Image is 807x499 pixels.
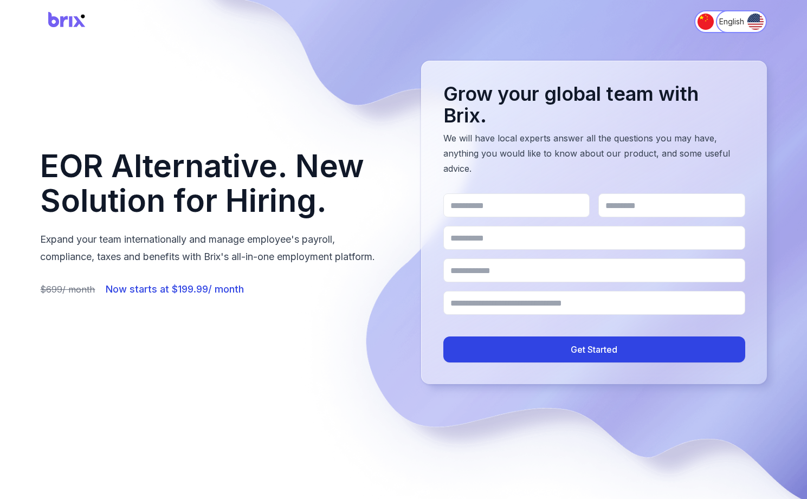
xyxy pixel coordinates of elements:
span: $699/ month [40,283,95,296]
h1: EOR Alternative. New Solution for Hiring. [40,149,386,218]
input: Where is the business established? [443,291,745,315]
img: Brix Logo [40,8,94,36]
img: 简体中文 [698,14,714,30]
p: We will have local experts answer all the questions you may have, anything you would like to know... [443,131,745,176]
input: Last Name [598,193,745,217]
span: English [719,16,744,27]
input: Company name [443,258,745,282]
span: Now starts at $199.99/ month [106,283,244,296]
button: Get Started [443,336,745,362]
input: Work email [443,226,745,250]
div: Lead capture form [421,61,767,384]
h2: Grow your global team with Brix. [443,83,745,126]
button: Switch to English [716,10,767,33]
img: English [747,14,764,30]
button: Switch to 简体中文 [694,10,751,33]
p: Expand your team internationally and manage employee's payroll, compliance, taxes and benefits wi... [40,231,386,265]
input: First Name [443,193,590,217]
